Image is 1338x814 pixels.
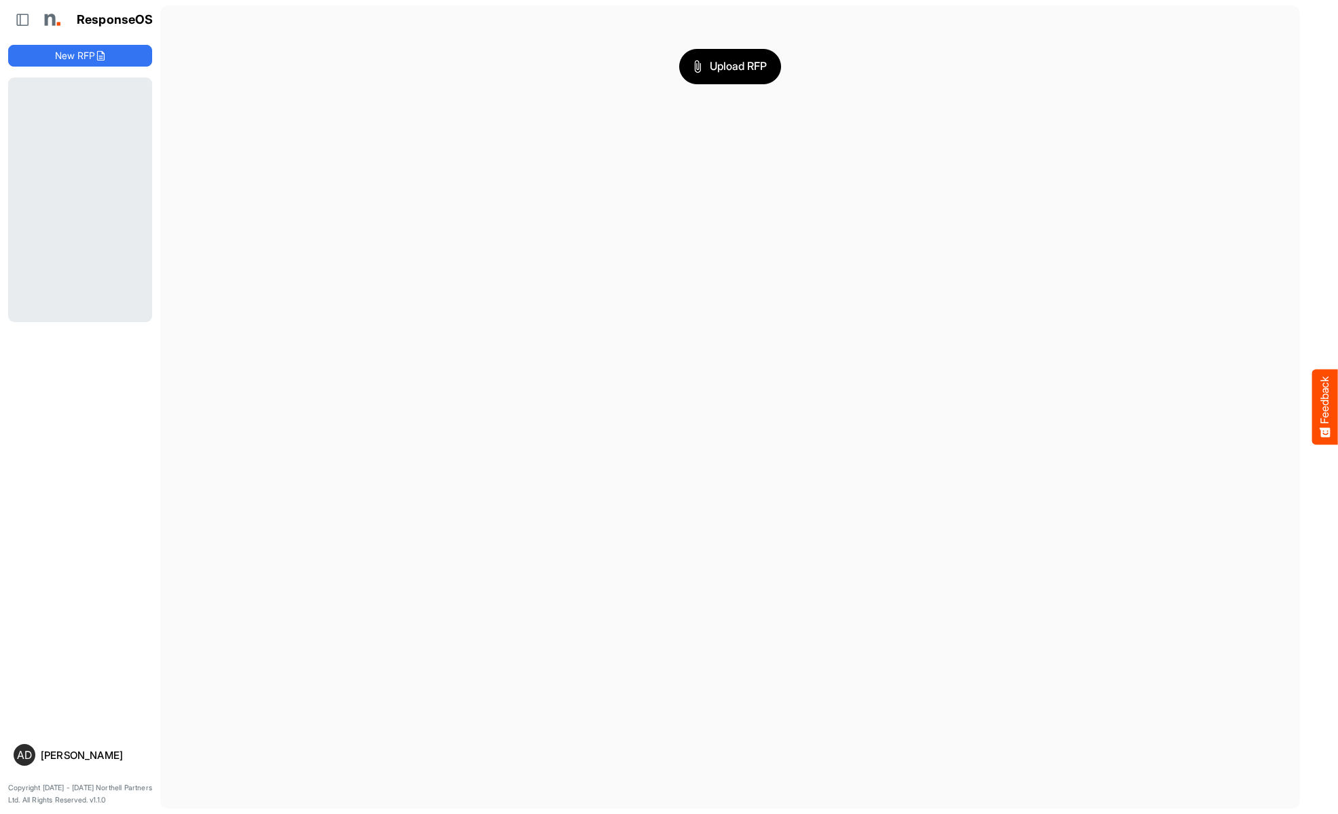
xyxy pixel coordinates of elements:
[679,49,781,84] button: Upload RFP
[8,77,152,321] div: Loading...
[37,6,65,33] img: Northell
[1312,370,1338,445] button: Feedback
[8,45,152,67] button: New RFP
[77,13,153,27] h1: ResponseOS
[693,58,767,75] span: Upload RFP
[8,782,152,806] p: Copyright [DATE] - [DATE] Northell Partners Ltd. All Rights Reserved. v1.1.0
[17,749,32,760] span: AD
[41,750,147,760] div: [PERSON_NAME]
